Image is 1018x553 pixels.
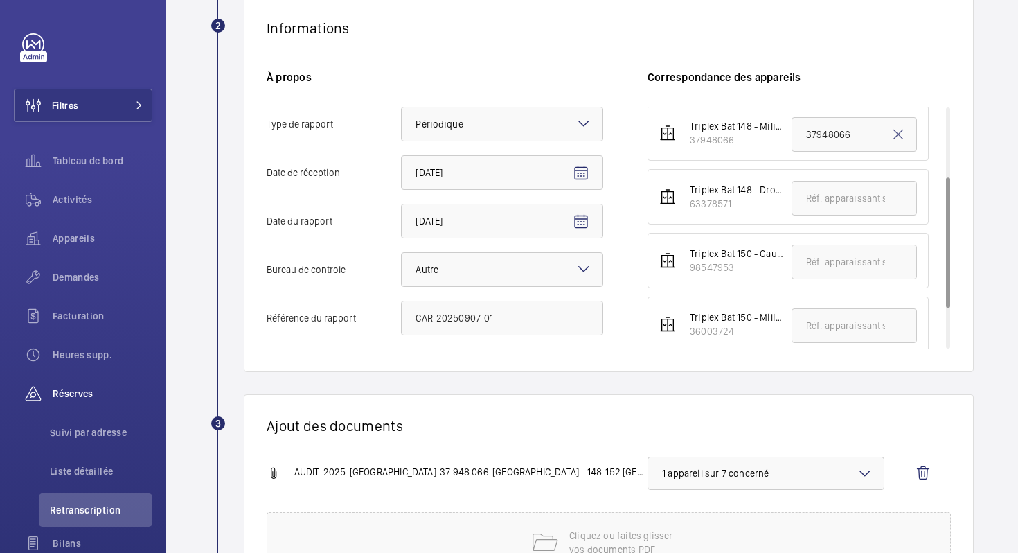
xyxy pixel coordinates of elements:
span: Tableau de bord [53,154,152,168]
h1: Ajout des documents [267,417,951,434]
span: Heures supp. [53,348,152,362]
input: Date de réceptionOpen calendar [401,155,603,190]
span: Date de réception [267,168,401,177]
span: Activités [53,193,152,207]
span: Bureau de controle [267,265,401,274]
span: Demandes [53,270,152,284]
span: Filtres [52,98,78,112]
span: Type de rapport [267,119,401,129]
div: Triplex Bat 148 - Milieu [690,119,783,133]
div: 37948066 [690,133,783,147]
div: Triplex Bat 150 - Gauche [690,247,783,261]
div: 63378571 [690,197,783,211]
input: Date du rapportOpen calendar [401,204,603,238]
span: Bilans [53,536,152,550]
button: Open calendar [564,157,598,190]
span: Autre [416,264,438,275]
div: Triplex Bat 150 - Milieu [690,310,783,324]
span: Appareils [53,231,152,245]
div: 2 [211,19,225,33]
img: elevator.svg [659,125,676,141]
span: Retranscription [50,503,152,517]
div: 98547953 [690,261,783,274]
input: Réf. apparaissant sur le document [792,245,917,279]
span: Suivi par adresse [50,425,152,439]
button: Filtres [14,89,152,122]
input: Réf. apparaissant sur le document [792,308,917,343]
span: Réserves [53,387,152,401]
span: Périodique [416,119,463,130]
div: 36003724 [690,324,783,338]
div: 3 [211,416,225,430]
img: elevator.svg [659,252,676,269]
input: Référence du rapport [401,301,603,335]
h1: Informations [267,19,350,37]
button: Open calendar [564,205,598,238]
span: 1 appareil sur 7 concerné [662,466,870,480]
img: elevator.svg [659,316,676,333]
span: Référence du rapport [267,313,401,323]
h6: Correspondance des appareils [648,70,951,85]
span: Date du rapport [267,216,401,226]
input: Réf. apparaissant sur le document [792,181,917,216]
button: 1 appareil sur 7 concerné [648,457,884,490]
span: Facturation [53,309,152,323]
span: AUDIT-2025-[GEOGRAPHIC_DATA]-37 948 066-[GEOGRAPHIC_DATA] - 148-152 [GEOGRAPHIC_DATA]pdf [294,465,648,482]
span: Liste détaillée [50,464,152,478]
div: Triplex Bat 148 - Droite [690,183,783,197]
img: elevator.svg [659,188,676,205]
h6: À propos [267,70,603,85]
input: Réf. apparaissant sur le document [792,117,917,152]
